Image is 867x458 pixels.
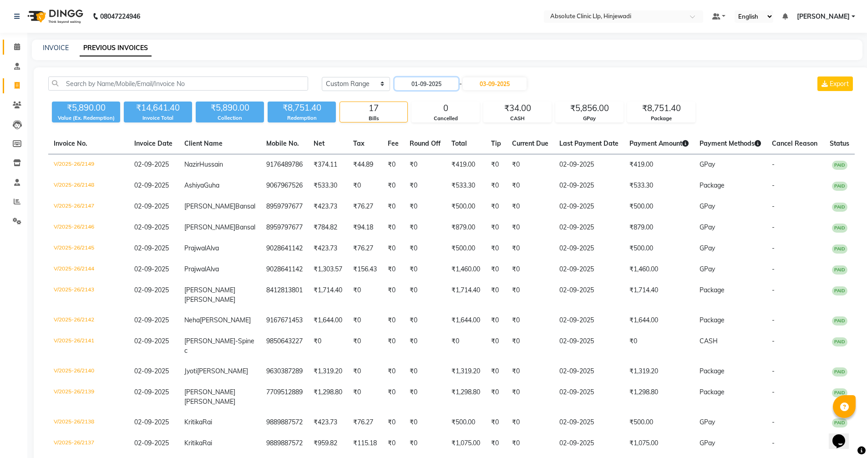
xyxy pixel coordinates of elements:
span: CASH [700,337,718,345]
td: ₹0 [382,154,404,176]
td: ₹76.27 [348,412,382,433]
td: V/2025-26/2149 [48,154,129,176]
td: ₹533.30 [308,175,348,196]
td: 02-09-2025 [554,154,624,176]
td: ₹879.00 [624,217,694,238]
td: V/2025-26/2140 [48,361,129,382]
td: 02-09-2025 [554,331,624,361]
td: V/2025-26/2146 [48,217,129,238]
span: Jyoti [184,367,197,375]
td: ₹0 [348,331,382,361]
td: 8412813801 [261,280,308,310]
span: - [772,181,775,189]
span: PAID [832,286,847,295]
td: ₹0 [382,412,404,433]
span: Neha [184,316,200,324]
div: ₹5,856.00 [556,102,623,115]
span: Guha [204,181,219,189]
td: ₹94.18 [348,217,382,238]
input: Start Date [395,77,458,90]
div: 17 [340,102,407,115]
span: Export [830,80,849,88]
td: ₹1,714.40 [446,280,486,310]
span: Package [700,316,725,324]
td: 8959797677 [261,196,308,217]
td: ₹533.30 [446,175,486,196]
td: ₹1,303.57 [308,259,348,280]
span: [PERSON_NAME] [197,367,248,375]
span: GPay [700,439,715,447]
span: Tax [353,139,365,148]
td: ₹0 [404,412,446,433]
span: - [772,244,775,252]
td: ₹0 [507,217,554,238]
td: V/2025-26/2147 [48,196,129,217]
td: ₹500.00 [624,196,694,217]
b: 08047224946 [100,4,140,29]
td: 02-09-2025 [554,238,624,259]
span: Fee [388,139,399,148]
span: Invoice Date [134,139,172,148]
td: ₹0 [486,280,507,310]
td: ₹500.00 [446,196,486,217]
td: ₹0 [486,196,507,217]
td: ₹0 [404,175,446,196]
span: - [772,316,775,324]
td: ₹0 [382,217,404,238]
input: Search by Name/Mobile/Email/Invoice No [48,76,308,91]
span: Package [700,367,725,375]
td: 02-09-2025 [554,280,624,310]
td: ₹0 [507,412,554,433]
td: V/2025-26/2143 [48,280,129,310]
span: Rai [203,439,212,447]
iframe: chat widget [829,422,858,449]
td: ₹423.73 [308,412,348,433]
span: Rai [203,418,212,426]
td: ₹0 [507,175,554,196]
td: ₹0 [382,331,404,361]
div: ₹5,890.00 [196,102,264,114]
td: ₹0 [348,280,382,310]
a: PREVIOUS INVOICES [80,40,152,56]
span: Alva [206,265,219,273]
span: 02-09-2025 [134,223,169,231]
td: ₹0 [486,259,507,280]
span: 02-09-2025 [134,316,169,324]
td: V/2025-26/2141 [48,331,129,361]
span: PAID [832,182,847,191]
span: Total [451,139,467,148]
td: ₹0 [486,217,507,238]
div: Invoice Total [124,114,192,122]
span: [PERSON_NAME] [184,295,235,304]
span: Nazir [184,160,199,168]
span: GPay [700,202,715,210]
div: Redemption [268,114,336,122]
td: ₹500.00 [446,238,486,259]
td: ₹0 [486,412,507,433]
span: GPay [700,160,715,168]
span: GPay [700,418,715,426]
span: Net [314,139,324,148]
td: ₹0 [486,331,507,361]
td: ₹0 [404,280,446,310]
span: PAID [832,367,847,377]
span: - [772,439,775,447]
span: PAID [832,418,847,427]
span: Mobile No. [266,139,299,148]
div: CASH [484,115,551,122]
img: logo [23,4,86,29]
td: ₹0 [486,175,507,196]
td: ₹0 [486,382,507,412]
td: ₹0 [486,310,507,331]
td: ₹1,460.00 [624,259,694,280]
td: ₹374.11 [308,154,348,176]
span: GPay [700,244,715,252]
span: GPay [700,265,715,273]
td: ₹0 [507,382,554,412]
span: Kritika [184,418,203,426]
span: Prajwal [184,265,206,273]
td: ₹0 [382,382,404,412]
td: ₹1,644.00 [624,310,694,331]
span: PAID [832,161,847,170]
td: ₹0 [507,331,554,361]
